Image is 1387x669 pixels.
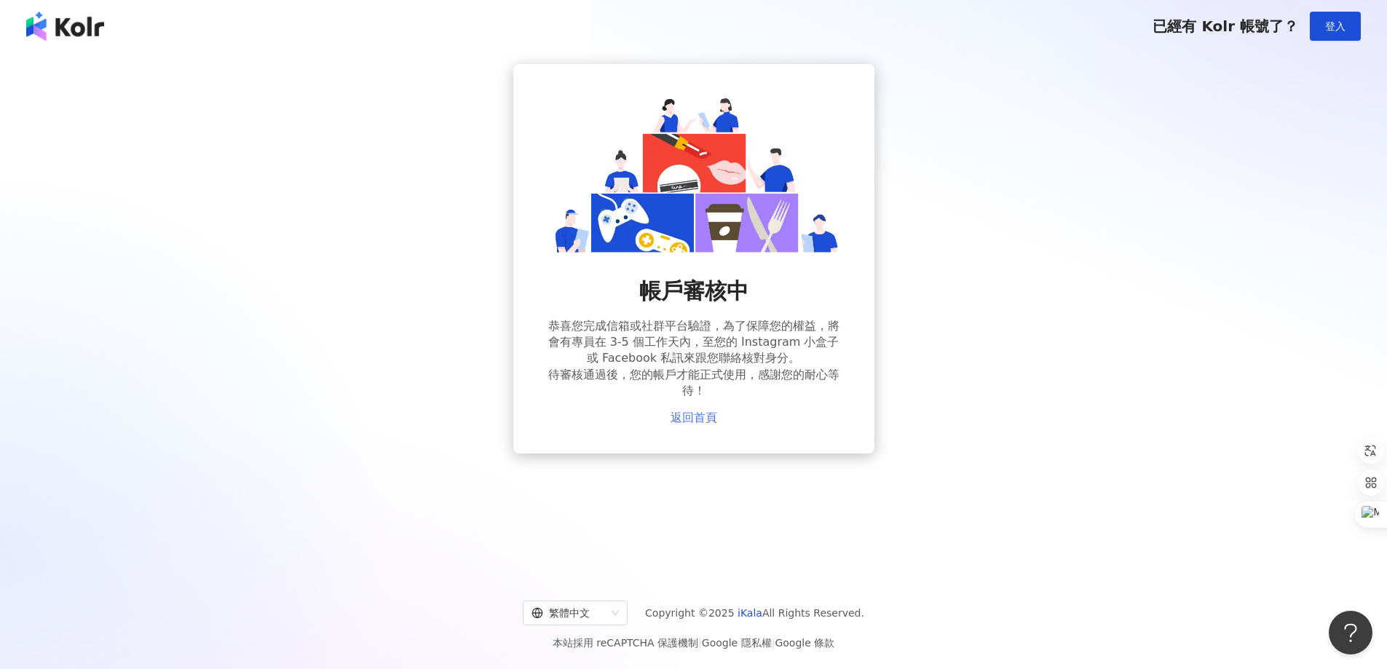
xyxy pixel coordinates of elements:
[775,637,834,649] a: Google 條款
[553,634,834,652] span: 本站採用 reCAPTCHA 保護機制
[1325,20,1345,32] span: 登入
[548,93,839,253] img: reviewing account
[532,601,606,625] div: 繁體中文
[738,607,762,619] a: iKala
[698,637,702,649] span: |
[1329,611,1372,654] iframe: Help Scout Beacon - Open
[645,604,864,622] span: Copyright © 2025 All Rights Reserved.
[639,276,748,306] span: 帳戶審核中
[772,637,775,649] span: |
[1153,17,1298,35] span: 已經有 Kolr 帳號了？
[1310,12,1361,41] button: 登入
[548,318,839,400] span: 恭喜您完成信箱或社群平台驗證，為了保障您的權益，將會有專員在 3-5 個工作天內，至您的 Instagram 小盒子或 Facebook 私訊來跟您聯絡核對身分。 待審核通過後，您的帳戶才能正式...
[671,411,717,424] a: 返回首頁
[26,12,104,41] img: logo
[702,637,772,649] a: Google 隱私權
